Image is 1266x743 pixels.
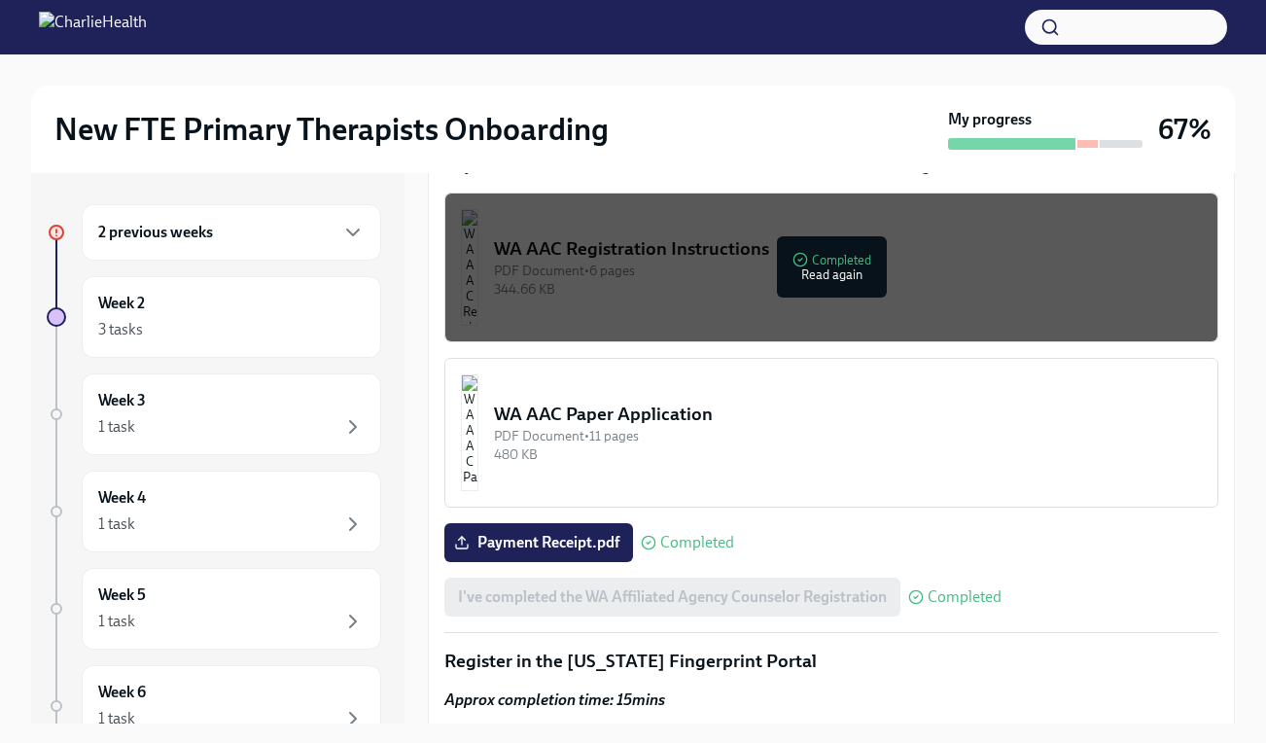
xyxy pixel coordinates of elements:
[98,319,143,340] div: 3 tasks
[47,276,381,358] a: Week 23 tasks
[494,427,1202,445] div: PDF Document • 11 pages
[928,589,1002,605] span: Completed
[499,157,543,175] strong: do not
[98,293,145,314] h6: Week 2
[461,374,478,491] img: WA AAC Paper Application
[47,373,381,455] a: Week 31 task
[98,416,135,438] div: 1 task
[98,611,135,632] div: 1 task
[54,110,609,149] h2: New FTE Primary Therapists Onboarding
[444,358,1218,508] button: WA AAC Paper ApplicationPDF Document•11 pages480 KB
[444,649,1218,674] p: Register in the [US_STATE] Fingerprint Portal
[494,280,1202,299] div: 344.66 KB
[444,523,633,562] label: Payment Receipt.pdf
[660,535,734,550] span: Completed
[494,445,1202,464] div: 480 KB
[948,109,1032,130] strong: My progress
[98,222,213,243] h6: 2 previous weeks
[47,471,381,552] a: Week 41 task
[1158,112,1212,147] h3: 67%
[98,487,146,509] h6: Week 4
[98,584,146,606] h6: Week 5
[444,193,1218,342] button: WA AAC Registration InstructionsPDF Document•6 pages344.66 KBCompletedRead again
[98,390,146,411] h6: Week 3
[458,533,619,552] span: Payment Receipt.pdf
[47,568,381,650] a: Week 51 task
[39,12,147,43] img: CharlieHealth
[98,708,135,729] div: 1 task
[461,209,478,326] img: WA AAC Registration Instructions
[82,204,381,261] div: 2 previous weeks
[444,690,665,709] strong: Approx completion time: 15mins
[98,513,135,535] div: 1 task
[98,682,146,703] h6: Week 6
[494,262,1202,280] div: PDF Document • 6 pages
[494,236,1202,262] div: WA AAC Registration Instructions
[494,402,1202,427] div: WA AAC Paper Application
